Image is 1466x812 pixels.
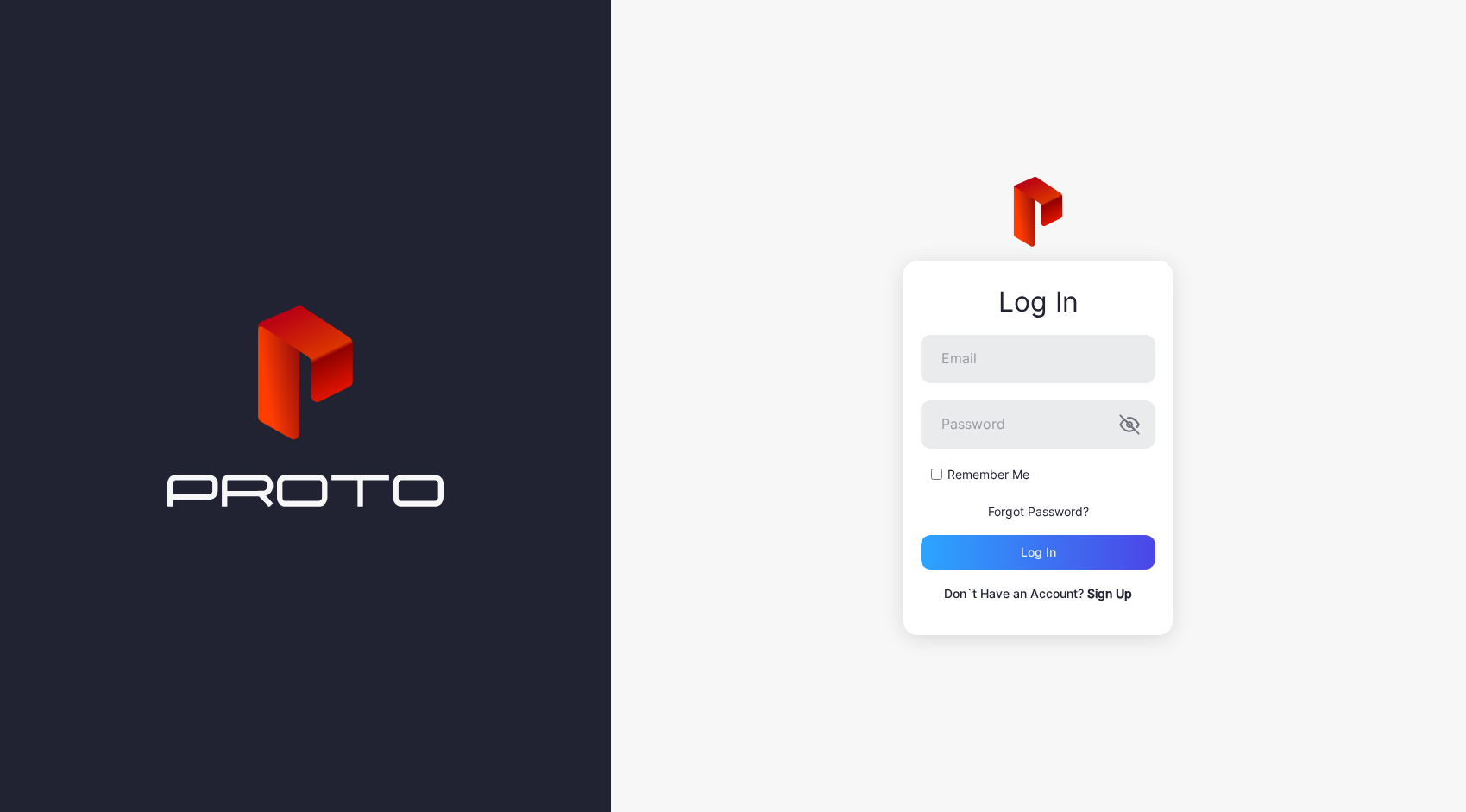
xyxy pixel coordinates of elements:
[921,286,1155,318] div: Log In
[1087,586,1132,601] a: Sign Up
[921,335,1155,383] input: Email
[1119,414,1140,435] button: Password
[921,583,1155,604] p: Don`t Have an Account?
[947,466,1029,483] label: Remember Me
[921,400,1155,449] input: Password
[988,504,1089,519] a: Forgot Password?
[1021,545,1056,559] div: Log in
[921,535,1155,570] button: Log in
